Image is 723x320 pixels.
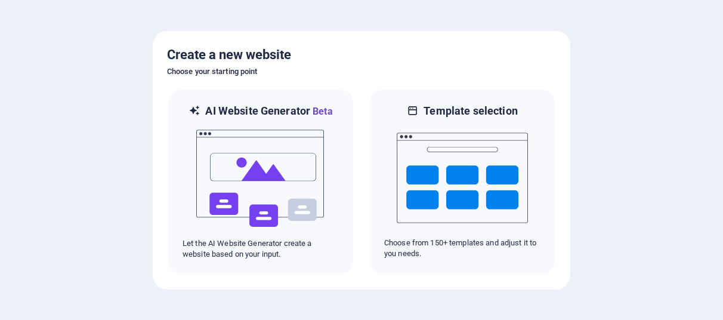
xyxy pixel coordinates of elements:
[310,106,333,117] span: Beta
[167,45,556,64] h5: Create a new website
[424,104,517,118] h6: Template selection
[167,64,556,79] h6: Choose your starting point
[183,238,339,260] p: Let the AI Website Generator create a website based on your input.
[167,88,354,275] div: AI Website GeneratorBetaaiLet the AI Website Generator create a website based on your input.
[195,119,326,238] img: ai
[369,88,556,275] div: Template selectionChoose from 150+ templates and adjust it to you needs.
[384,238,540,259] p: Choose from 150+ templates and adjust it to you needs.
[205,104,332,119] h6: AI Website Generator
